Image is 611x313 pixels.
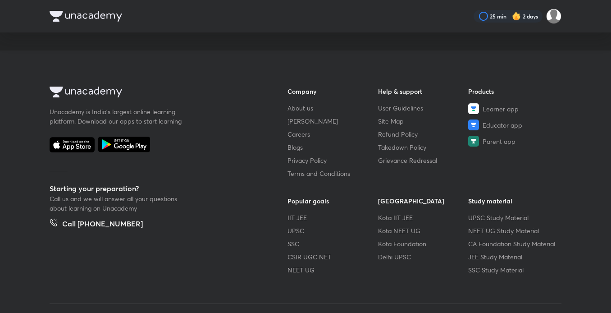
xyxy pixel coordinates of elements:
p: Call us and we will answer all your questions about learning on Unacademy [50,194,185,213]
a: CA Foundation Study Material [468,239,559,249]
p: Unacademy is India’s largest online learning platform. Download our apps to start learning [50,107,185,126]
h6: Study material [468,196,559,206]
img: Company Logo [50,11,122,22]
span: Careers [287,129,310,139]
a: Kota NEET UG [378,226,469,235]
a: Careers [287,129,378,139]
h6: [GEOGRAPHIC_DATA] [378,196,469,206]
a: Blogs [287,143,378,152]
a: Company Logo [50,87,259,100]
a: Parent app [468,136,559,147]
h6: Products [468,87,559,96]
a: IIT JEE [287,213,378,222]
a: Call [PHONE_NUMBER] [50,218,143,231]
a: Grievance Redressal [378,156,469,165]
a: Educator app [468,120,559,130]
span: Parent app [483,137,515,146]
a: UPSC [287,226,378,235]
a: [PERSON_NAME] [287,116,378,126]
a: Privacy Policy [287,156,378,165]
a: Terms and Conditions [287,169,378,178]
a: Takedown Policy [378,143,469,152]
h5: Call [PHONE_NUMBER] [62,218,143,231]
h6: Popular goals [287,196,378,206]
a: Refund Policy [378,129,469,139]
a: Learner app [468,103,559,114]
img: Parent app [468,136,479,147]
a: About us [287,103,378,113]
a: Delhi UPSC [378,252,469,262]
a: Site Map [378,116,469,126]
a: NEET UG Study Material [468,226,559,235]
img: Learner app [468,103,479,114]
h6: Company [287,87,378,96]
a: SSC [287,239,378,249]
span: Educator app [483,120,522,130]
img: Juhi Yaduwanshi [546,9,561,24]
h6: Help & support [378,87,469,96]
a: Kota Foundation [378,239,469,249]
h5: Starting your preparation? [50,183,259,194]
a: SSC Study Material [468,265,559,275]
a: UPSC Study Material [468,213,559,222]
a: NEET UG [287,265,378,275]
a: User Guidelines [378,103,469,113]
span: Learner app [483,104,519,114]
img: Company Logo [50,87,122,97]
a: Kota IIT JEE [378,213,469,222]
a: CSIR UGC NET [287,252,378,262]
a: JEE Study Material [468,252,559,262]
img: streak [512,12,521,21]
img: Educator app [468,120,479,130]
